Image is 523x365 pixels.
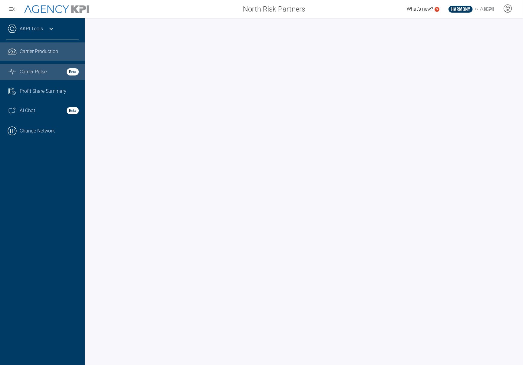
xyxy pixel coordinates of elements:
[20,107,35,114] span: AI Chat
[20,68,47,75] span: Carrier Pulse
[436,8,438,11] text: 5
[407,6,433,12] span: What's new?
[435,7,439,12] a: 5
[20,25,43,32] a: AKPI Tools
[243,4,305,15] span: North Risk Partners
[20,88,66,95] span: Profit Share Summary
[24,5,89,13] img: AgencyKPI
[67,107,79,114] strong: Beta
[20,48,58,55] span: Carrier Production
[67,68,79,75] strong: Beta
